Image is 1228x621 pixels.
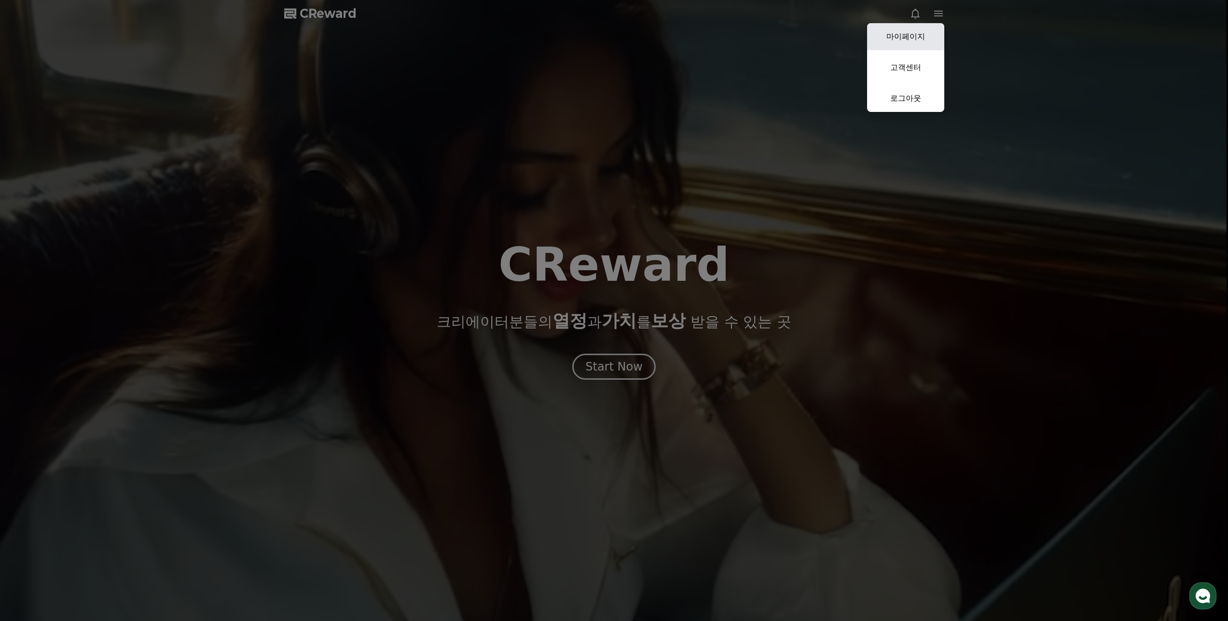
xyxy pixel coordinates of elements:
[3,306,64,330] a: 홈
[88,321,100,329] span: 대화
[867,23,944,112] button: 마이페이지 고객센터 로그아웃
[867,85,944,112] a: 로그아웃
[64,306,124,330] a: 대화
[30,320,36,328] span: 홈
[124,306,185,330] a: 설정
[149,320,161,328] span: 설정
[867,54,944,81] a: 고객센터
[867,23,944,50] a: 마이페이지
